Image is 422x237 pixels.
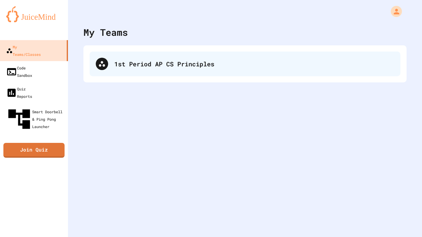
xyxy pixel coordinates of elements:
div: Code Sandbox [6,64,32,79]
div: Quiz Reports [6,85,32,100]
div: My Teams/Classes [6,43,41,58]
img: logo-orange.svg [6,6,62,22]
div: My Teams [83,25,128,39]
div: 1st Period AP CS Principles [90,52,400,76]
div: 1st Period AP CS Principles [114,59,394,69]
a: Join Quiz [3,143,65,158]
div: Smart Doorbell & Ping Pong Launcher [6,106,65,132]
div: My Account [384,4,403,19]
